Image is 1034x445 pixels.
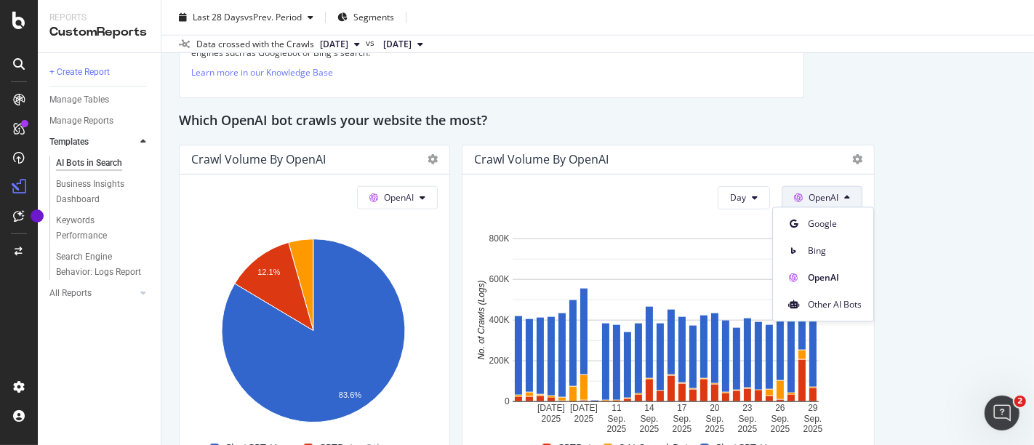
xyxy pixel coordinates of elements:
[809,404,819,414] text: 29
[49,65,151,80] a: + Create Report
[808,298,862,311] span: Other AI Bots
[612,404,622,414] text: 11
[49,113,151,129] a: Manage Reports
[56,213,151,244] a: Keywords Performance
[49,65,110,80] div: + Create Report
[537,404,565,414] text: [DATE]
[314,36,366,53] button: [DATE]
[574,414,594,424] text: 2025
[49,24,149,41] div: CustomReports
[706,414,724,424] text: Sep.
[542,414,561,424] text: 2025
[179,110,487,133] h2: Which OpenAI bot crawls your website the most?
[384,191,414,204] span: OpenAI
[739,414,757,424] text: Sep.
[56,177,151,207] a: Business Insights Dashboard
[808,244,862,257] span: Bing
[782,186,862,209] button: OpenAI
[332,6,400,29] button: Segments
[320,38,348,51] span: 2025 Sep. 25th
[607,425,627,435] text: 2025
[803,425,823,435] text: 2025
[710,404,721,414] text: 20
[196,38,314,51] div: Data crossed with the Crawls
[705,425,725,435] text: 2025
[353,11,394,23] span: Segments
[49,135,89,150] div: Templates
[640,425,660,435] text: 2025
[776,404,786,414] text: 26
[809,191,838,204] span: OpenAI
[673,425,692,435] text: 2025
[49,12,149,24] div: Reports
[474,231,857,436] svg: A chart.
[56,213,137,244] div: Keywords Performance
[49,286,136,301] a: All Reports
[191,152,326,167] div: Crawl Volume by OpenAI
[49,135,136,150] a: Templates
[56,249,151,280] a: Search Engine Behavior: Logs Report
[678,404,688,414] text: 17
[738,425,758,435] text: 2025
[1014,396,1026,407] span: 2
[56,156,122,171] div: AI Bots in Search
[505,397,510,407] text: 0
[489,234,510,244] text: 800K
[985,396,1019,430] iframe: Intercom live chat
[474,152,609,167] div: Crawl Volume by OpenAI
[489,275,510,285] text: 600K
[383,38,412,51] span: 2025 Aug. 28th
[339,391,361,400] text: 83.6%
[645,404,655,414] text: 14
[477,281,487,360] text: No. of Crawls (Logs)
[808,271,862,284] span: OpenAI
[730,191,746,204] span: Day
[357,186,438,209] button: OpenAI
[49,92,151,108] a: Manage Tables
[56,156,151,171] a: AI Bots in Search
[173,6,319,29] button: Last 28 DaysvsPrev. Period
[49,286,92,301] div: All Reports
[489,356,510,366] text: 200K
[244,11,302,23] span: vs Prev. Period
[191,231,434,436] svg: A chart.
[377,36,429,53] button: [DATE]
[673,414,692,424] text: Sep.
[743,404,753,414] text: 23
[257,268,280,277] text: 12.1%
[718,186,770,209] button: Day
[804,414,822,424] text: Sep.
[570,404,598,414] text: [DATE]
[608,414,626,424] text: Sep.
[31,209,44,222] div: Tooltip anchor
[366,36,377,49] span: vs
[191,66,333,79] a: Learn more in our Knowledge Base
[49,113,113,129] div: Manage Reports
[772,414,790,424] text: Sep.
[808,217,862,230] span: Google
[193,11,244,23] span: Last 28 Days
[771,425,790,435] text: 2025
[56,177,140,207] div: Business Insights Dashboard
[641,414,659,424] text: Sep.
[179,110,1017,133] div: Which OpenAI bot crawls your website the most?
[49,92,109,108] div: Manage Tables
[489,316,510,326] text: 400K
[56,249,142,280] div: Search Engine Behavior: Logs Report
